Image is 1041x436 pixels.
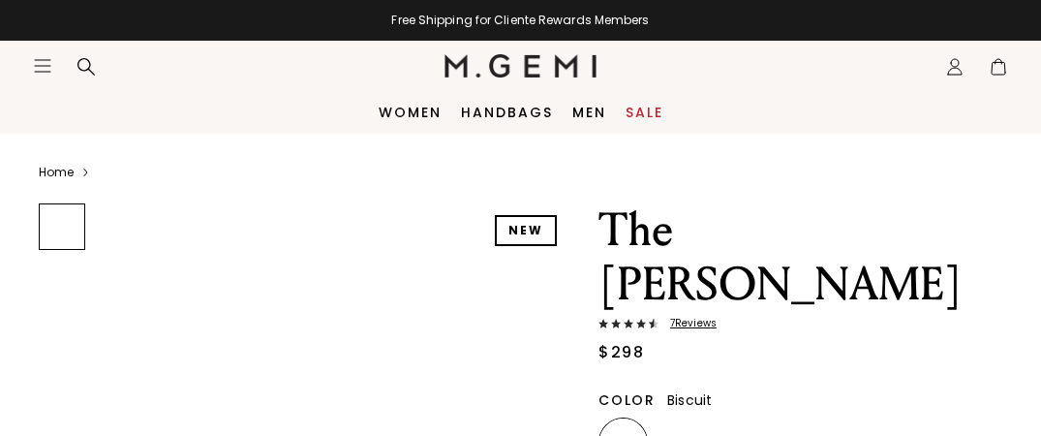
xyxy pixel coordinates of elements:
[598,318,1002,333] a: 7Reviews
[572,105,606,120] a: Men
[444,54,597,78] img: M.Gemi
[658,318,717,329] span: 7 Review s
[598,392,656,408] h2: Color
[39,165,74,180] a: Home
[495,215,557,246] div: NEW
[33,56,52,76] button: Open site menu
[598,341,644,364] div: $298
[461,105,553,120] a: Handbags
[40,313,84,358] img: The Brenda
[379,105,442,120] a: Women
[667,390,713,410] span: Biscuit
[40,367,84,412] img: The Brenda
[626,105,663,120] a: Sale
[40,259,84,303] img: The Brenda
[598,203,1002,312] h1: The [PERSON_NAME]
